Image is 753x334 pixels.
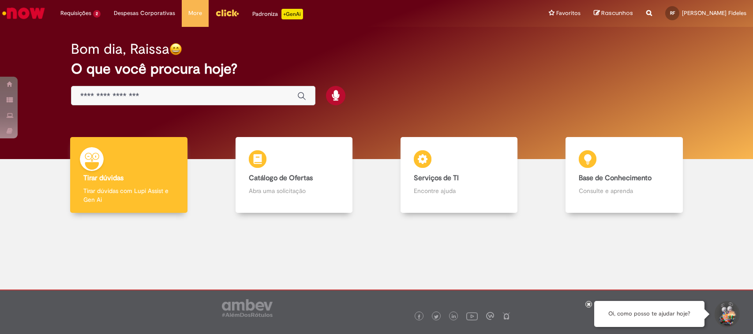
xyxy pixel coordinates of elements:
button: Iniciar Conversa de Suporte [713,301,740,327]
img: logo_footer_linkedin.png [452,314,456,319]
p: Consulte e aprenda [579,186,669,195]
span: 2 [93,10,101,18]
p: Abra uma solicitação [249,186,339,195]
a: Base de Conhecimento Consulte e aprenda [542,137,707,213]
span: [PERSON_NAME] Fideles [682,9,746,17]
p: +GenAi [281,9,303,19]
b: Base de Conhecimento [579,174,652,182]
img: logo_footer_twitter.png [434,315,438,319]
img: ServiceNow [1,4,46,22]
a: Rascunhos [594,9,633,18]
p: Tirar dúvidas com Lupi Assist e Gen Ai [83,186,174,204]
img: click_logo_yellow_360x200.png [215,6,239,19]
img: logo_footer_naosei.png [502,312,510,320]
h2: O que você procura hoje? [71,61,682,77]
span: More [188,9,202,18]
span: Favoritos [556,9,581,18]
img: happy-face.png [169,43,182,56]
span: Despesas Corporativas [114,9,175,18]
img: logo_footer_youtube.png [466,310,478,322]
p: Encontre ajuda [414,186,504,195]
a: Serviços de TI Encontre ajuda [377,137,542,213]
b: Serviços de TI [414,174,459,182]
b: Catálogo de Ofertas [249,174,313,182]
a: Tirar dúvidas Tirar dúvidas com Lupi Assist e Gen Ai [46,137,211,213]
div: Padroniza [252,9,303,19]
img: logo_footer_ambev_rotulo_gray.png [222,299,273,317]
h2: Bom dia, Raissa [71,41,169,57]
b: Tirar dúvidas [83,174,124,182]
span: Requisições [60,9,91,18]
span: RF [670,10,675,16]
div: Oi, como posso te ajudar hoje? [594,301,704,327]
img: logo_footer_facebook.png [417,315,421,319]
img: logo_footer_workplace.png [486,312,494,320]
span: Rascunhos [601,9,633,17]
a: Catálogo de Ofertas Abra uma solicitação [211,137,376,213]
